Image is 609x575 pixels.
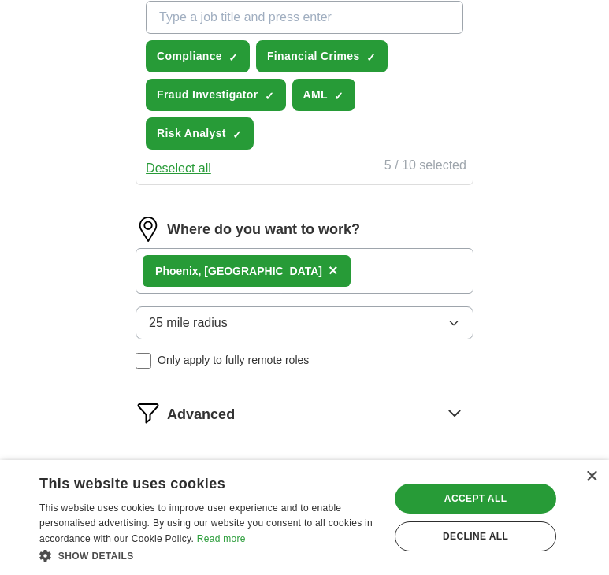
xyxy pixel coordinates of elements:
[157,87,258,103] span: Fraud Investigator
[265,90,274,102] span: ✓
[146,159,211,178] button: Deselect all
[58,551,134,562] span: Show details
[39,503,373,545] span: This website uses cookies to improve user experience and to enable personalised advertising. By u...
[146,117,254,150] button: Risk Analyst✓
[303,87,328,103] span: AML
[39,547,379,563] div: Show details
[136,306,473,339] button: 25 mile radius
[155,263,322,280] div: enix, [GEOGRAPHIC_DATA]
[146,1,463,34] input: Type a job title and press enter
[39,469,340,493] div: This website uses cookies
[329,262,338,279] span: ×
[292,79,355,111] button: AML✓
[157,125,226,142] span: Risk Analyst
[146,79,285,111] button: Fraud Investigator✓
[136,217,161,242] img: location.png
[228,51,238,64] span: ✓
[585,471,597,483] div: Close
[149,313,228,332] span: 25 mile radius
[136,400,161,425] img: filter
[136,353,151,369] input: Only apply to fully remote roles
[157,48,222,65] span: Compliance
[167,219,360,240] label: Where do you want to work?
[155,265,176,277] strong: Pho
[158,352,309,369] span: Only apply to fully remote roles
[167,404,235,425] span: Advanced
[146,40,250,72] button: Compliance✓
[197,533,246,544] a: Read more, opens a new window
[366,51,376,64] span: ✓
[267,48,360,65] span: Financial Crimes
[384,156,466,178] div: 5 / 10 selected
[232,128,242,141] span: ✓
[256,40,388,72] button: Financial Crimes✓
[334,90,343,102] span: ✓
[395,484,556,514] div: Accept all
[395,521,556,551] div: Decline all
[329,259,338,283] button: ×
